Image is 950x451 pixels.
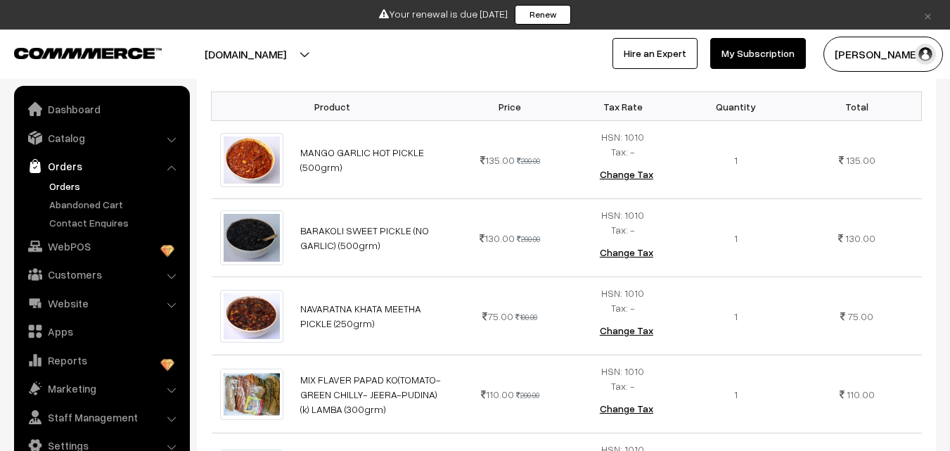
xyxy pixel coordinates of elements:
th: Product [212,92,454,121]
span: HSN: 1010 Tax: - [601,287,644,314]
span: HSN: 1010 Tax: - [601,209,644,236]
span: 75.00 [482,310,513,322]
a: Abandoned Cart [46,197,185,212]
a: Contact Enquires [46,215,185,230]
img: user [915,44,936,65]
strike: 200.00 [516,390,539,400]
div: Your renewal is due [DATE] [5,5,945,25]
span: 1 [734,154,738,166]
a: BARAKOLI SWEET PICKLE (NO GARLIC) (500grm) [300,224,429,251]
span: 130.00 [480,232,515,244]
a: Orders [46,179,185,193]
th: Tax Rate [566,92,679,121]
span: 130.00 [845,232,875,244]
a: WebPOS [18,234,185,259]
a: × [918,6,937,23]
span: 1 [734,388,738,400]
span: 110.00 [847,388,875,400]
button: [PERSON_NAME] [823,37,943,72]
button: Change Tax [589,393,665,424]
img: NAVARATNA SWEET PICKLE 6.jpg [220,290,284,343]
a: Marketing [18,376,185,401]
a: Staff Management [18,405,185,430]
th: Price [454,92,567,121]
a: MANGO GARLIC HOT PICKLE (500grm) [300,146,424,173]
a: Website [18,291,185,316]
a: MIX FLAVER PAPAD KO(TOMATO-GREEN CHILLY- JEERA-PUDINA) (k) LAMBA (300grm) [300,374,441,415]
button: [DOMAIN_NAME] [155,37,335,72]
span: 75.00 [847,310,873,322]
a: Apps [18,319,185,344]
span: 135.00 [480,154,515,166]
a: Dashboard [18,96,185,122]
span: HSN: 1010 Tax: - [601,131,644,158]
span: 1 [734,232,738,244]
strike: 200.00 [517,234,540,243]
strike: 200.00 [517,156,540,165]
a: Customers [18,262,185,287]
button: Change Tax [589,159,665,190]
a: Hire an Expert [612,38,698,69]
img: MANGO GARLIC HOT PICKLE 2.jpg [220,133,284,186]
img: COMMMERCE [14,48,162,58]
a: NAVARATNA KHATA MEETHA PICKLE (250grm) [300,303,421,329]
button: Change Tax [589,237,665,268]
a: Reports [18,348,185,373]
span: 135.00 [846,154,875,166]
button: Change Tax [589,315,665,346]
a: Renew [515,5,571,25]
th: Quantity [679,92,792,121]
img: 1051719898607-mix-papad-k.jpg [220,369,284,421]
strike: 100.00 [515,312,537,322]
span: 1 [734,310,738,322]
a: COMMMERCE [14,44,137,61]
a: Orders [18,153,185,179]
span: 110.00 [481,388,514,400]
th: Total [792,92,922,121]
a: Catalog [18,125,185,151]
a: My Subscription [710,38,806,69]
span: HSN: 1010 Tax: - [601,365,644,392]
img: BARAKOLI SWEET PICKLE (NO GARLIC).jpg [220,210,284,265]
